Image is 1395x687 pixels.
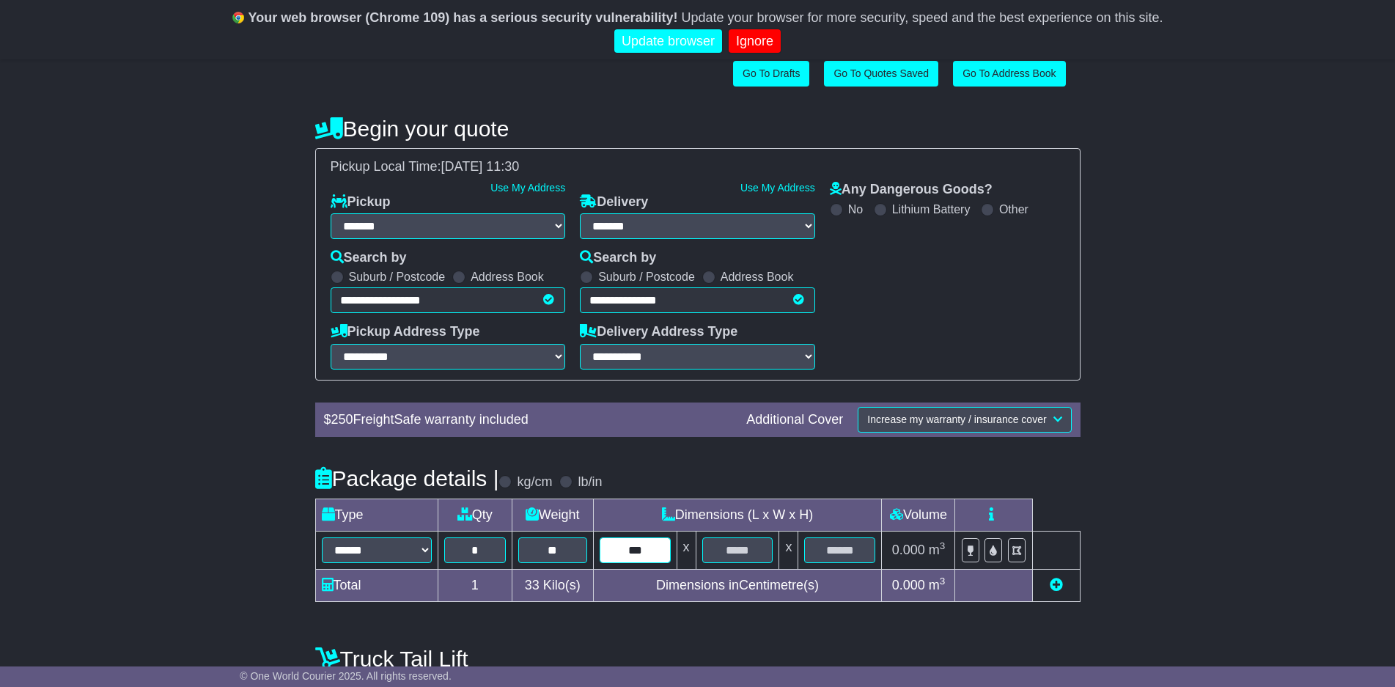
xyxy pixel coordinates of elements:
td: Qty [438,499,512,531]
span: 33 [525,578,540,592]
h4: Package details | [315,466,499,491]
label: Address Book [471,270,544,284]
label: Any Dangerous Goods? [830,182,993,198]
label: lb/in [578,474,602,491]
td: Dimensions in Centimetre(s) [593,569,882,601]
a: Go To Address Book [953,61,1065,87]
label: No [848,202,863,216]
a: Go To Drafts [733,61,809,87]
a: Use My Address [490,182,565,194]
span: © One World Courier 2025. All rights reserved. [240,670,452,682]
span: 250 [331,412,353,427]
span: m [929,578,946,592]
td: Kilo(s) [512,569,593,601]
h4: Truck Tail Lift [315,647,1081,671]
a: Ignore [729,29,781,54]
div: Additional Cover [739,412,850,428]
td: 1 [438,569,512,601]
label: Search by [580,250,656,266]
td: Volume [882,499,955,531]
span: 0.000 [892,578,925,592]
span: [DATE] 11:30 [441,159,520,174]
label: Suburb / Postcode [598,270,695,284]
td: Weight [512,499,593,531]
label: Search by [331,250,407,266]
label: Lithium Battery [892,202,971,216]
td: Total [315,569,438,601]
a: Use My Address [740,182,815,194]
label: Delivery [580,194,648,210]
label: Pickup Address Type [331,324,480,340]
button: Increase my warranty / insurance cover [858,407,1071,433]
sup: 3 [940,576,946,587]
span: 0.000 [892,543,925,557]
label: Suburb / Postcode [349,270,446,284]
span: Increase my warranty / insurance cover [867,414,1046,425]
div: Pickup Local Time: [323,159,1072,175]
b: Your web browser (Chrome 109) has a serious security vulnerability! [249,10,678,25]
div: $ FreightSafe warranty included [317,412,740,428]
label: Pickup [331,194,391,210]
span: m [929,543,946,557]
td: Dimensions (L x W x H) [593,499,882,531]
td: x [677,531,696,569]
a: Add new item [1050,578,1063,592]
a: Go To Quotes Saved [824,61,938,87]
label: Other [999,202,1028,216]
td: x [779,531,798,569]
td: Type [315,499,438,531]
label: kg/cm [517,474,552,491]
a: Update browser [614,29,722,54]
sup: 3 [940,540,946,551]
h4: Begin your quote [315,117,1081,141]
span: Update your browser for more security, speed and the best experience on this site. [681,10,1163,25]
label: Address Book [721,270,794,284]
label: Delivery Address Type [580,324,737,340]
